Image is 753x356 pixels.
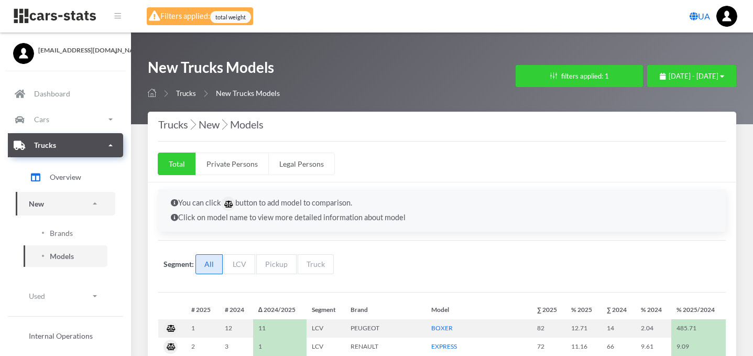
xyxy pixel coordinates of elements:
a: Models [24,245,107,267]
th: The percentage of the amount in the previous year to the total in the previous year [636,301,671,319]
td: 2.04 [636,319,671,338]
a: Private Persons [195,153,269,175]
div: You can click button to add model to comparison. Click on model name to view more detailed inform... [158,189,726,232]
span: Internal Operations [29,330,93,341]
th: Model [426,301,532,319]
th: The difference in positions for the same period in previous year and the current period [253,301,307,319]
p: Used [29,289,45,303]
th: The percentage of the amount in the current period to the total amount in the current period [566,301,601,319]
span: Pickup [256,254,297,274]
span: Models [50,251,74,262]
td: 1 [186,319,220,338]
td: 3 [220,338,253,356]
span: total weight [210,11,251,23]
a: Total [158,153,196,175]
td: PEUGEOT [345,319,426,338]
div: Filters applied: [147,7,253,25]
span: Overview [50,171,81,182]
p: Cars [34,113,49,126]
span: [DATE] - [DATE] [669,72,718,80]
h4: Trucks New Models [158,116,726,133]
td: LCV [307,319,345,338]
td: 2 [186,338,220,356]
img: ... [716,6,737,27]
td: 11.16 [566,338,601,356]
td: 12.71 [566,319,601,338]
th: Number of units for the current period [532,301,566,319]
a: Dashboard [8,82,123,106]
td: 82 [532,319,566,338]
td: 9.61 [636,338,671,356]
td: 485.71 [671,319,726,338]
p: New [29,197,44,210]
td: LCV [307,338,345,356]
td: 11 [253,319,307,338]
th: The difference in percentages for the current period and the same period last year [671,301,726,319]
label: Segment: [163,258,194,269]
span: New Trucks Models [216,89,280,98]
td: 1 [253,338,307,356]
img: navbar brand [13,8,97,24]
a: EXPRESS [431,342,457,350]
a: Legal Persons [268,153,335,175]
a: Trucks [8,133,123,157]
button: [DATE] - [DATE] [647,65,736,87]
h1: New Trucks Models [148,58,280,82]
a: BOXER [431,324,453,332]
button: filters applied: 1 [516,65,643,87]
a: Brands [24,222,107,244]
th: Number of units for the same period in previous year [602,301,636,319]
span: All [195,254,223,274]
span: [EMAIL_ADDRESS][DOMAIN_NAME] [38,46,118,55]
span: Brands [50,228,73,239]
span: LCV [224,254,255,274]
td: 12 [220,319,253,338]
td: RENAULT [345,338,426,356]
span: Truck [298,254,334,274]
a: New [16,192,115,215]
th: Segment [307,301,345,319]
a: Used [16,284,115,308]
a: Overview [16,164,115,190]
td: 14 [602,319,636,338]
td: 72 [532,338,566,356]
th: Position in current period [186,301,220,319]
th: Brand [345,301,426,319]
a: Cars [8,107,123,132]
a: Trucks [176,89,196,98]
a: Internal Operations [16,325,115,347]
p: Dashboard [34,87,70,100]
p: Trucks [34,138,56,152]
a: UA [685,6,714,27]
th: Position in same period in previous year [220,301,253,319]
a: [EMAIL_ADDRESS][DOMAIN_NAME] [13,43,118,55]
td: 66 [602,338,636,356]
td: 9.09 [671,338,726,356]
